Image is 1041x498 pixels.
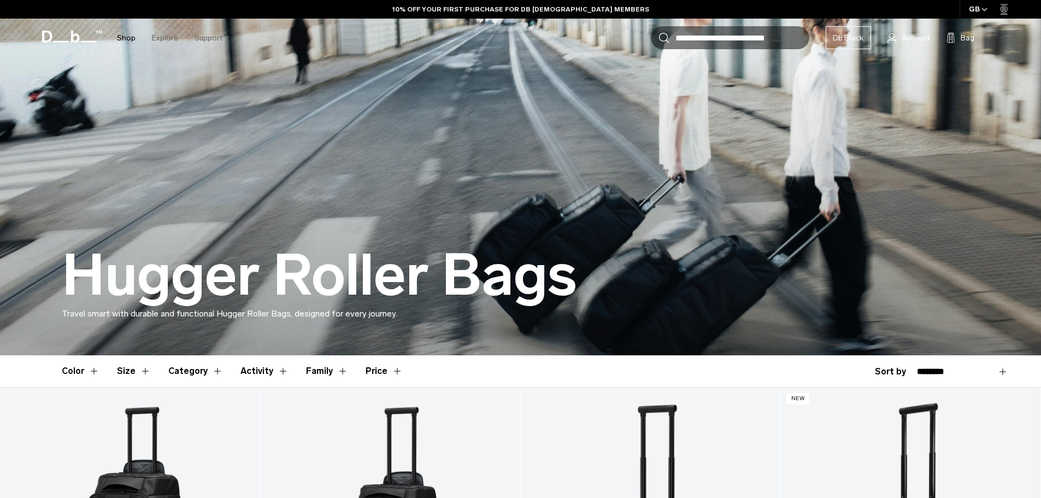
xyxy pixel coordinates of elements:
[887,31,930,44] a: Account
[961,32,974,44] span: Bag
[152,19,178,57] a: Explore
[195,19,222,57] a: Support
[786,393,810,405] p: New
[117,355,151,387] button: Toggle Filter
[168,355,223,387] button: Toggle Filter
[946,31,974,44] button: Bag
[306,355,348,387] button: Toggle Filter
[826,26,871,49] a: Db Black
[392,4,649,14] a: 10% OFF YOUR FIRST PURCHASE FOR DB [DEMOGRAPHIC_DATA] MEMBERS
[117,19,136,57] a: Shop
[62,308,397,319] span: Travel smart with durable and functional Hugger Roller Bags, designed for every journey.
[366,355,403,387] button: Toggle Price
[62,244,577,307] h1: Hugger Roller Bags
[109,19,231,57] nav: Main Navigation
[902,32,930,44] span: Account
[62,355,99,387] button: Toggle Filter
[240,355,289,387] button: Toggle Filter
